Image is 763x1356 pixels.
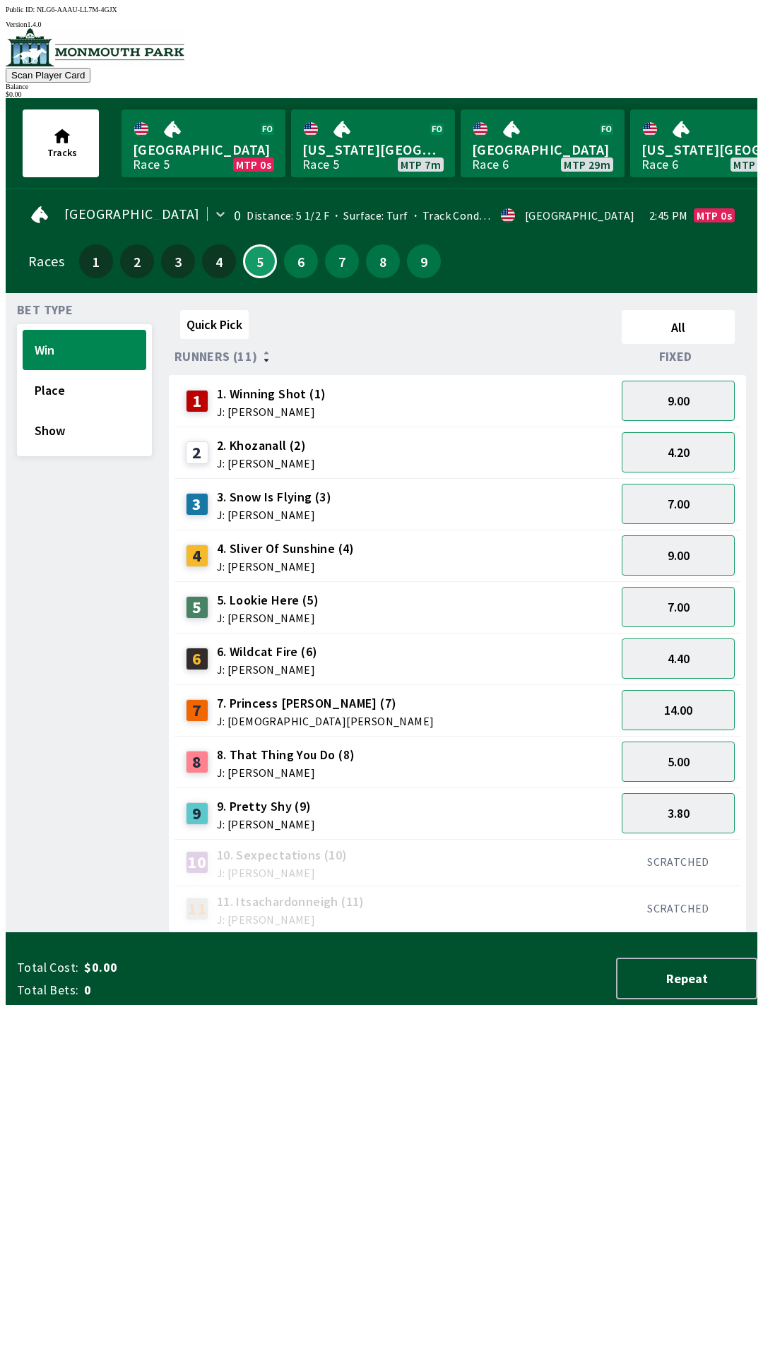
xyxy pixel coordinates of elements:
[217,914,365,925] span: J: [PERSON_NAME]
[461,109,625,177] a: [GEOGRAPHIC_DATA]Race 6MTP 29m
[217,643,318,661] span: 6. Wildcat Fire (6)
[325,244,359,278] button: 7
[37,6,117,13] span: NLG6-AAAU-LL7M-4GJX
[622,484,735,524] button: 7.00
[668,444,690,460] span: 4.20
[217,867,348,879] span: J: [PERSON_NAME]
[649,210,688,221] span: 2:45 PM
[668,599,690,615] span: 7.00
[186,898,208,920] div: 11
[217,385,326,403] span: 1. Winning Shot (1)
[247,208,329,222] span: Distance: 5 1/2 F
[217,561,355,572] span: J: [PERSON_NAME]
[64,208,200,220] span: [GEOGRAPHIC_DATA]
[202,244,236,278] button: 4
[6,90,757,98] div: $ 0.00
[35,382,134,398] span: Place
[186,493,208,516] div: 3
[622,901,735,915] div: SCRATCHED
[217,746,355,764] span: 8. That Thing You Do (8)
[120,244,154,278] button: 2
[186,648,208,670] div: 6
[401,159,441,170] span: MTP 7m
[217,591,319,609] span: 5. Lookie Here (5)
[83,256,110,266] span: 1
[629,970,745,987] span: Repeat
[217,694,434,713] span: 7. Princess [PERSON_NAME] (7)
[248,258,272,265] span: 5
[234,210,241,221] div: 0
[35,342,134,358] span: Win
[186,851,208,874] div: 10
[133,159,170,170] div: Race 5
[206,256,232,266] span: 4
[17,982,78,999] span: Total Bets:
[472,159,509,170] div: Race 6
[217,540,355,558] span: 4. Sliver Of Sunshine (4)
[659,351,692,362] span: Fixed
[622,310,735,344] button: All
[186,390,208,412] div: 1
[407,244,441,278] button: 9
[122,109,285,177] a: [GEOGRAPHIC_DATA]Race 5MTP 0s
[622,432,735,472] button: 4.20
[124,256,150,266] span: 2
[6,6,757,13] div: Public ID:
[622,638,735,679] button: 4.40
[217,458,315,469] span: J: [PERSON_NAME]
[35,422,134,439] span: Show
[6,28,184,66] img: venue logo
[243,244,277,278] button: 5
[284,244,318,278] button: 6
[6,20,757,28] div: Version 1.4.0
[165,256,191,266] span: 3
[236,159,271,170] span: MTP 0s
[622,742,735,782] button: 5.00
[366,244,400,278] button: 8
[186,751,208,773] div: 8
[410,256,437,266] span: 9
[302,159,339,170] div: Race 5
[622,690,735,730] button: 14.00
[302,141,444,159] span: [US_STATE][GEOGRAPHIC_DATA]
[161,244,195,278] button: 3
[668,805,690,821] span: 3.80
[217,406,326,417] span: J: [PERSON_NAME]
[472,141,613,159] span: [GEOGRAPHIC_DATA]
[668,547,690,564] span: 9.00
[17,959,78,976] span: Total Cost:
[217,612,319,624] span: J: [PERSON_NAME]
[186,441,208,464] div: 2
[79,244,113,278] button: 1
[329,256,355,266] span: 7
[186,802,208,825] div: 9
[28,256,64,267] div: Races
[186,545,208,567] div: 4
[408,208,533,222] span: Track Condition: Firm
[84,982,307,999] span: 0
[616,350,740,364] div: Fixed
[217,715,434,727] span: J: [DEMOGRAPHIC_DATA][PERSON_NAME]
[186,596,208,619] div: 5
[84,959,307,976] span: $0.00
[217,893,365,911] span: 11. Itsachardonneigh (11)
[622,381,735,421] button: 9.00
[664,702,692,718] span: 14.00
[23,109,99,177] button: Tracks
[217,797,315,816] span: 9. Pretty Shy (9)
[23,410,146,451] button: Show
[564,159,610,170] span: MTP 29m
[641,159,678,170] div: Race 6
[616,958,757,999] button: Repeat
[217,819,315,830] span: J: [PERSON_NAME]
[47,146,77,159] span: Tracks
[175,350,616,364] div: Runners (11)
[291,109,455,177] a: [US_STATE][GEOGRAPHIC_DATA]Race 5MTP 7m
[622,587,735,627] button: 7.00
[217,509,331,521] span: J: [PERSON_NAME]
[217,436,315,455] span: 2. Khozanall (2)
[187,316,242,333] span: Quick Pick
[622,793,735,833] button: 3.80
[217,488,331,506] span: 3. Snow Is Flying (3)
[175,351,258,362] span: Runners (11)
